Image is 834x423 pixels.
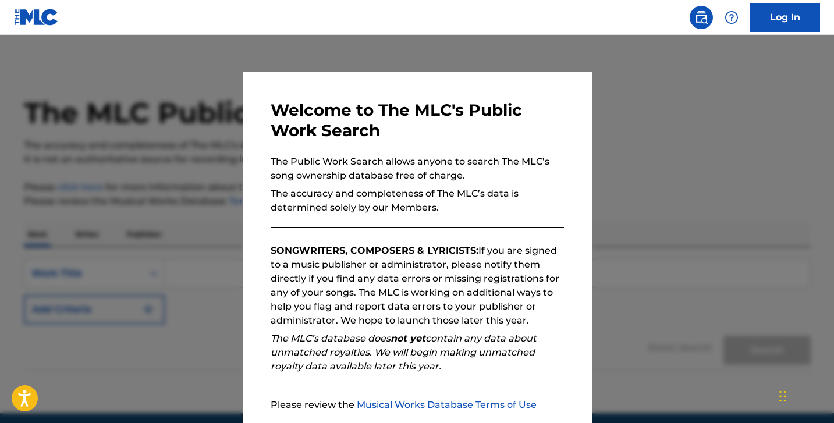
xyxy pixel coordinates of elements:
iframe: Chat Widget [776,367,834,423]
strong: not yet [391,333,425,344]
em: The MLC’s database does contain any data about unmatched royalties. We will begin making unmatche... [271,333,537,372]
p: If you are signed to a music publisher or administrator, please notify them directly if you find ... [271,244,564,328]
a: Musical Works Database Terms of Use [357,399,537,410]
img: MLC Logo [14,9,59,26]
h3: Welcome to The MLC's Public Work Search [271,100,564,141]
div: Drag [779,379,786,414]
p: Please review the [271,398,564,412]
a: Public Search [690,6,713,29]
strong: SONGWRITERS, COMPOSERS & LYRICISTS: [271,245,478,256]
img: help [725,10,739,24]
div: Help [720,6,743,29]
p: The accuracy and completeness of The MLC’s data is determined solely by our Members. [271,187,564,215]
a: Log In [750,3,820,32]
img: search [694,10,708,24]
p: The Public Work Search allows anyone to search The MLC’s song ownership database free of charge. [271,155,564,183]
